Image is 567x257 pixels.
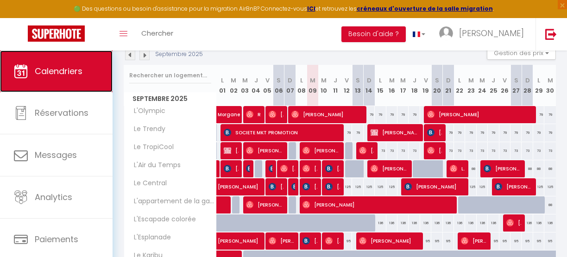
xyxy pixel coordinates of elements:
th: 07 [284,65,296,106]
span: [PERSON_NAME] [404,178,464,195]
div: 79 [352,124,363,141]
div: 136 [488,214,499,232]
span: SOCIETE MKT PROMOTION [224,124,339,141]
abbr: L [379,76,382,85]
div: 73 [397,142,409,159]
div: 136 [386,214,397,232]
a: ICI [307,5,315,13]
span: [PERSON_NAME] [269,232,295,250]
span: [PERSON_NAME] [427,142,442,159]
abbr: V [265,76,270,85]
span: L'Escapade colorée [126,214,198,225]
span: [PERSON_NAME] [302,142,340,159]
div: 79 [397,106,409,123]
abbr: J [413,76,416,85]
th: 22 [454,65,465,106]
abbr: M [468,76,474,85]
div: 136 [477,214,488,232]
span: [PERSON_NAME] [371,124,419,141]
span: [PERSON_NAME] [302,160,317,177]
th: 25 [488,65,499,106]
div: 73 [375,142,386,159]
a: Chercher [134,18,180,50]
th: 09 [307,65,318,106]
span: [PERSON_NAME] [302,178,317,195]
abbr: L [537,76,540,85]
div: 88 [533,160,544,177]
span: [PERSON_NAME] [246,160,250,177]
abbr: V [424,76,428,85]
button: Besoin d'aide ? [341,26,406,42]
div: 136 [454,214,465,232]
span: Le Central [126,178,169,188]
a: ... [PERSON_NAME] [432,18,535,50]
div: 125 [533,178,544,195]
div: 88 [544,196,556,213]
span: Morgane [218,101,260,119]
div: 73 [465,142,476,159]
span: [PERSON_NAME] [325,178,340,195]
span: Septembre 2025 [124,92,216,106]
th: 27 [510,65,522,106]
th: 29 [533,65,544,106]
div: 79 [544,124,556,141]
div: 95 [510,232,522,250]
span: [PERSON_NAME] [427,106,531,123]
abbr: S [514,76,518,85]
div: 136 [465,214,476,232]
input: Rechercher un logement... [129,67,211,84]
div: 73 [533,142,544,159]
span: [PERSON_NAME] [291,106,362,123]
th: 02 [228,65,239,106]
strong: créneaux d'ouverture de la salle migration [357,5,493,13]
abbr: M [548,76,553,85]
th: 15 [375,65,386,106]
th: 20 [431,65,442,106]
div: 79 [533,124,544,141]
abbr: M [242,76,248,85]
th: 23 [465,65,476,106]
div: 79 [341,124,352,141]
div: 88 [544,160,556,177]
span: Réservations [35,107,88,119]
div: 125 [341,178,352,195]
div: 79 [443,124,454,141]
div: 73 [499,142,510,159]
th: 01 [217,65,228,106]
img: Super Booking [28,25,85,42]
span: Paiements [35,233,78,245]
div: 73 [477,142,488,159]
span: Calendriers [35,65,82,77]
span: Messages [35,149,77,161]
div: 88 [522,160,533,177]
span: [PERSON_NAME] [461,232,487,250]
abbr: M [231,76,236,85]
abbr: J [334,76,337,85]
a: [PERSON_NAME] [213,178,224,196]
abbr: J [254,76,258,85]
div: 73 [454,142,465,159]
div: 79 [488,124,499,141]
img: logout [545,28,557,40]
div: 95 [420,232,431,250]
th: 06 [273,65,284,106]
th: 13 [352,65,363,106]
abbr: M [321,76,327,85]
div: 95 [544,232,556,250]
img: ... [439,26,453,40]
abbr: J [491,76,495,85]
span: [PERSON_NAME] [302,232,317,250]
button: Ouvrir le widget de chat LiveChat [7,4,35,31]
div: 73 [522,142,533,159]
span: Analytics [35,191,72,203]
div: 125 [386,178,397,195]
div: 73 [409,142,420,159]
span: [PERSON_NAME] [325,232,340,250]
div: 79 [477,124,488,141]
div: 125 [375,178,386,195]
span: L'Esplanade [126,232,173,243]
abbr: S [435,76,439,85]
abbr: D [525,76,530,85]
p: Septembre 2025 [155,50,203,59]
th: 14 [364,65,375,106]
